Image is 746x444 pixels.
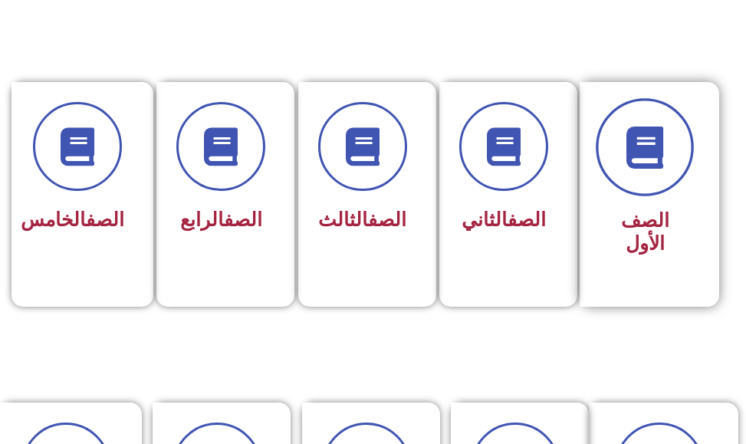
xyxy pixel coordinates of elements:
[462,209,546,231] span: الثاني
[224,209,262,231] a: الصف
[21,209,124,231] span: الخامس
[508,209,546,231] a: الصف
[621,209,669,255] span: الصف الأول
[318,209,406,231] span: الثالث
[86,209,124,231] a: الصف
[368,209,406,231] a: الصف
[180,209,262,231] span: الرابع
